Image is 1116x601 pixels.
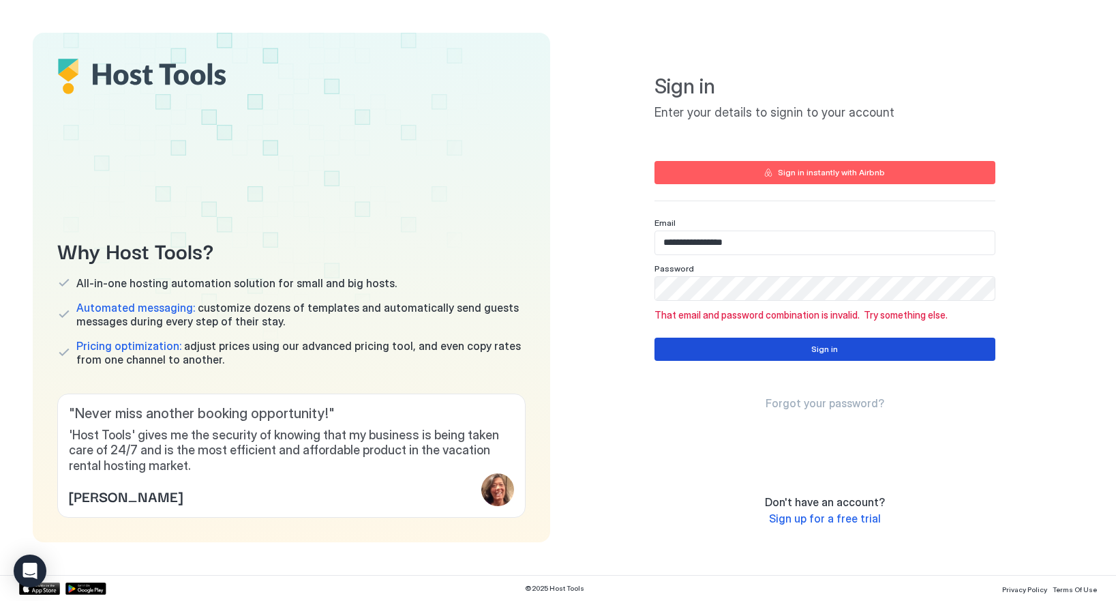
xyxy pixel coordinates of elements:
[481,473,514,506] div: profile
[1002,585,1047,593] span: Privacy Policy
[769,512,881,526] a: Sign up for a free trial
[76,276,397,290] span: All-in-one hosting automation solution for small and big hosts.
[14,555,46,587] div: Open Intercom Messenger
[69,405,514,422] span: " Never miss another booking opportunity! "
[765,495,885,509] span: Don't have an account?
[69,428,514,474] span: 'Host Tools' gives me the security of knowing that my business is being taken care of 24/7 and is...
[655,231,995,254] input: Input Field
[76,339,181,353] span: Pricing optimization:
[19,583,60,595] a: App Store
[1053,585,1097,593] span: Terms Of Use
[76,301,526,328] span: customize dozens of templates and automatically send guests messages during every step of their s...
[655,277,995,300] input: Input Field
[654,263,694,274] span: Password
[654,161,995,184] button: Sign in instantly with Airbnb
[57,235,526,265] span: Why Host Tools?
[766,396,884,411] a: Forgot your password?
[1002,581,1047,596] a: Privacy Policy
[76,301,195,314] span: Automated messaging:
[654,105,995,121] span: Enter your details to signin to your account
[811,343,838,355] div: Sign in
[778,166,885,179] div: Sign in instantly with Airbnb
[76,339,526,366] span: adjust prices using our advanced pricing tool, and even copy rates from one channel to another.
[654,309,995,321] span: That email and password combination is invalid. Try something else.
[654,218,676,228] span: Email
[525,584,584,593] span: © 2025 Host Tools
[69,486,183,506] span: [PERSON_NAME]
[1053,581,1097,596] a: Terms Of Use
[65,583,106,595] a: Google Play Store
[769,512,881,525] span: Sign up for a free trial
[654,74,995,100] span: Sign in
[654,338,995,361] button: Sign in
